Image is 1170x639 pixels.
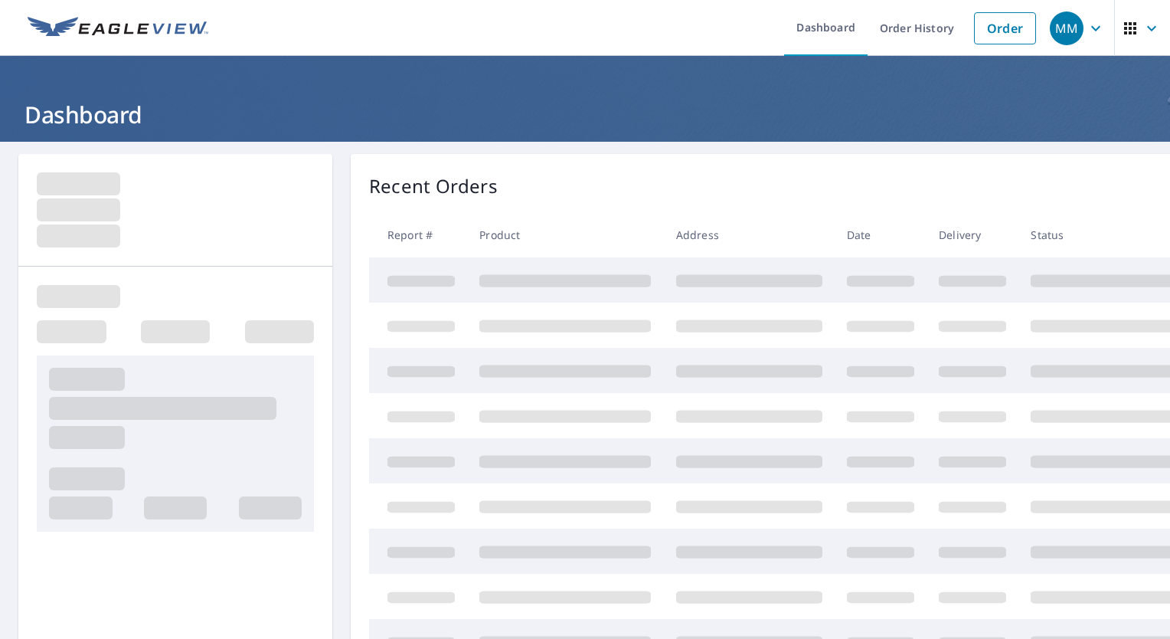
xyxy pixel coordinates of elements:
h1: Dashboard [18,99,1152,130]
th: Date [835,212,927,257]
th: Address [664,212,835,257]
th: Product [467,212,663,257]
div: MM [1050,11,1083,45]
img: EV Logo [28,17,208,40]
th: Report # [369,212,467,257]
p: Recent Orders [369,172,498,200]
th: Delivery [927,212,1018,257]
a: Order [974,12,1036,44]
